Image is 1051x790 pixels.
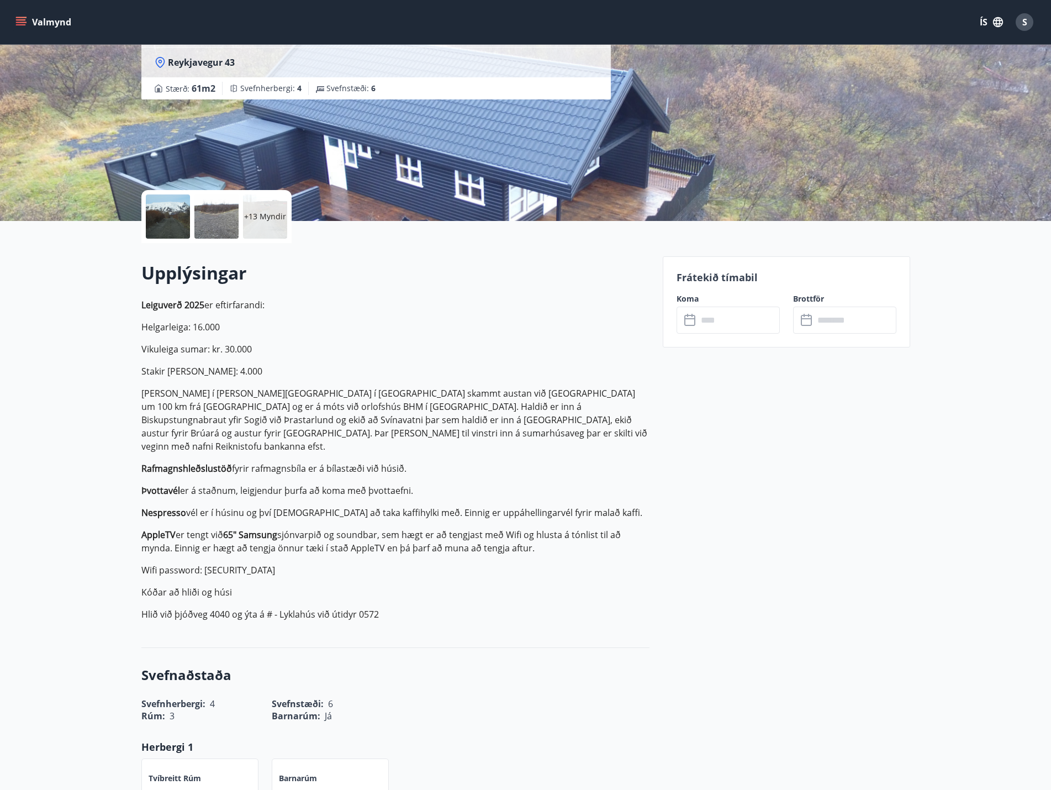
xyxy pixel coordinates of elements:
span: Stærð : [166,82,215,95]
span: 6 [371,83,376,93]
span: Já [325,710,332,722]
span: Barnarúm : [272,710,320,722]
span: 4 [297,83,302,93]
label: Brottför [793,293,896,304]
p: Helgarleiga: 16.000 [141,320,649,334]
strong: Þvottavél [141,484,180,497]
span: S [1022,16,1027,28]
strong: Nespresso [141,507,186,519]
p: Herbergi 1 [141,740,649,754]
strong: AppleTV [141,529,176,541]
button: menu [13,12,76,32]
p: Tvíbreitt rúm [149,773,201,784]
p: fyrir rafmagnsbíla er á bílastæði við húsið. [141,462,649,475]
label: Koma [677,293,780,304]
p: Barnarúm [279,773,317,784]
p: er á staðnum, leigjendur þurfa að koma með þvottaefni. [141,484,649,497]
p: Stakir [PERSON_NAME]: 4.000 [141,365,649,378]
span: Rúm : [141,710,165,722]
strong: 65" Samsung [223,529,277,541]
span: Reykjavegur 43 [168,56,235,69]
span: 3 [170,710,175,722]
h3: Svefnaðstaða [141,666,649,684]
h2: Upplýsingar [141,261,649,285]
span: 61 m2 [192,82,215,94]
p: Vikuleiga sumar: kr. 30.000 [141,343,649,356]
span: Svefnherbergi : [240,83,302,94]
strong: Leiguverð 2025 [141,299,204,311]
p: Hlið við þjóðveg 4040 og ýta á # - Lyklahús við útidyr 0572 [141,608,649,621]
p: Wifi password: [SECURITY_DATA] [141,563,649,577]
p: Frátekið tímabil [677,270,896,285]
p: er eftirfarandi: [141,298,649,312]
button: S [1011,9,1038,35]
p: +13 Myndir [244,211,286,222]
p: er tengt við sjónvarpið og soundbar, sem hægt er að tengjast með Wifi og hlusta á tónlist til að ... [141,528,649,555]
p: vél er í húsinu og því [DEMOGRAPHIC_DATA] að taka kaffihylki með. Einnig er uppáhellingarvél fyri... [141,506,649,519]
p: [PERSON_NAME] í [PERSON_NAME][GEOGRAPHIC_DATA] í [GEOGRAPHIC_DATA] skammt austan við [GEOGRAPHIC_... [141,387,649,453]
p: Kóðar að hliði og húsi [141,586,649,599]
span: Svefnstæði : [326,83,376,94]
button: ÍS [974,12,1009,32]
strong: Rafmagnshleðslustöð [141,462,232,475]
